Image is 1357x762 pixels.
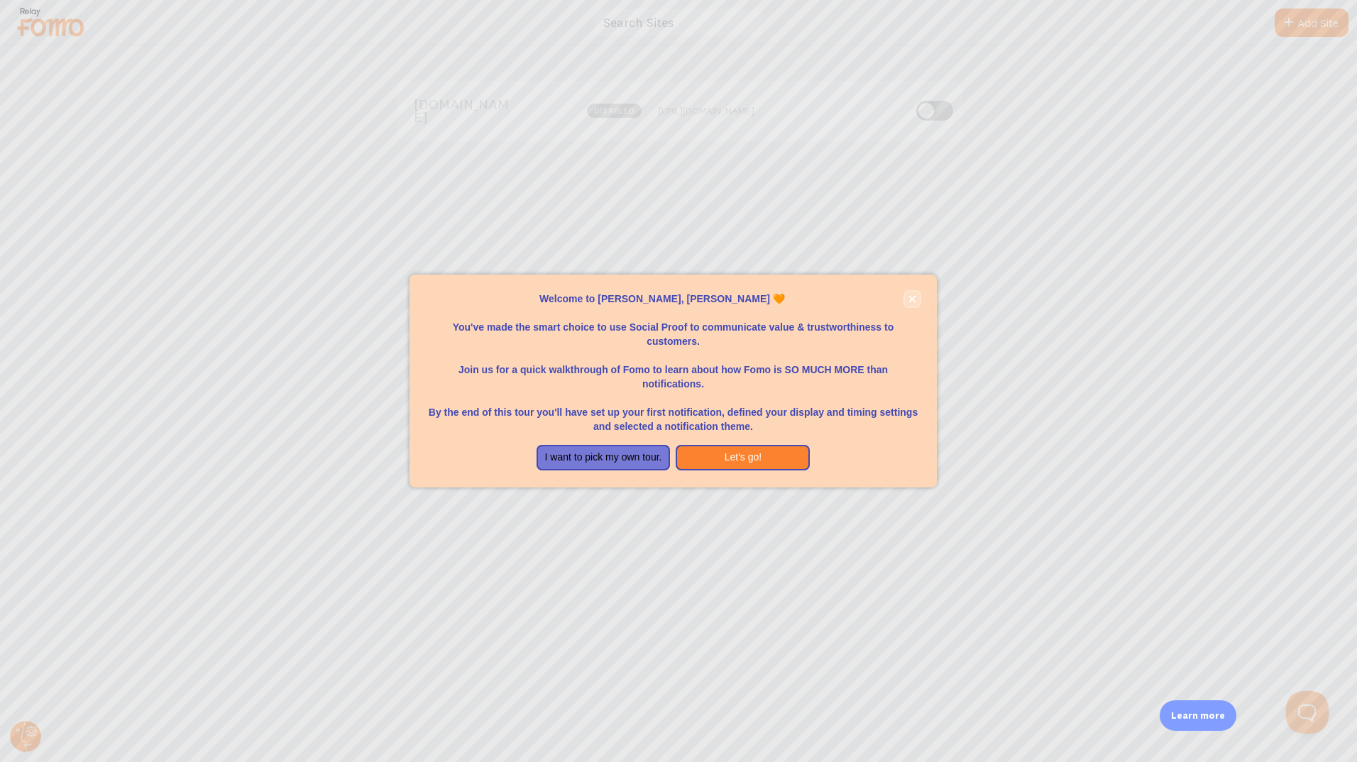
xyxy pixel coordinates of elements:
[427,292,920,306] p: Welcome to [PERSON_NAME], [PERSON_NAME] 🧡
[427,348,920,391] p: Join us for a quick walkthrough of Fomo to learn about how Fomo is SO MUCH MORE than notifications.
[1160,700,1236,731] div: Learn more
[905,292,920,307] button: close,
[410,275,937,487] div: Welcome to Fomo, Ahmed Abu alola 🧡You&amp;#39;ve made the smart choice to use Social Proof to com...
[676,445,810,470] button: Let's go!
[427,306,920,348] p: You've made the smart choice to use Social Proof to communicate value & trustworthiness to custom...
[427,391,920,434] p: By the end of this tour you'll have set up your first notification, defined your display and timi...
[1171,709,1225,722] p: Learn more
[537,445,671,470] button: I want to pick my own tour.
